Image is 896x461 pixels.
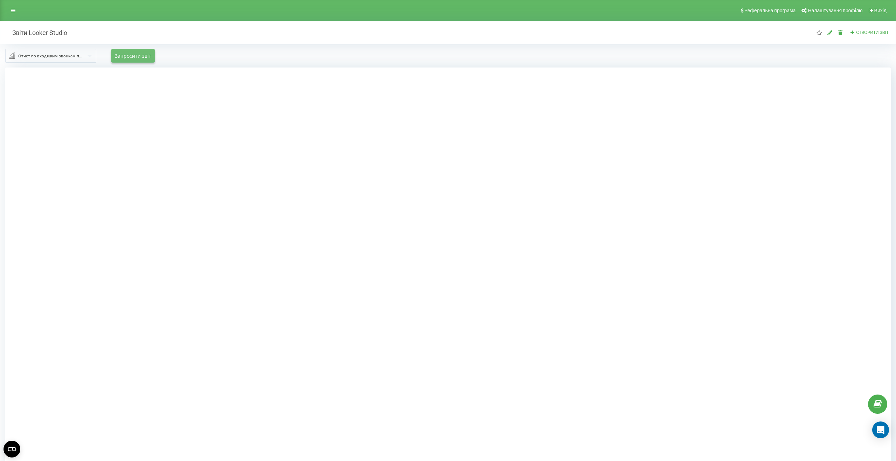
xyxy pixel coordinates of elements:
[3,441,20,458] button: Open CMP widget
[838,30,843,35] i: Видалити звіт
[850,30,855,34] i: Створити звіт
[808,8,862,13] span: Налаштування профілю
[111,49,155,63] button: Запросити звіт
[816,30,822,35] i: Цей звіт буде завантажений першим при відкритті "Звіти Looker Studio". Ви можете призначити будь-...
[848,30,891,36] button: Створити звіт
[872,421,889,438] div: Open Intercom Messenger
[5,29,67,37] h2: Звіти Looker Studio
[744,8,796,13] span: Реферальна програма
[18,52,84,60] div: Отчет по входящим звонкам по источникам
[856,30,889,35] span: Створити звіт
[827,30,833,35] i: Редагувати звіт
[874,8,887,13] span: Вихід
